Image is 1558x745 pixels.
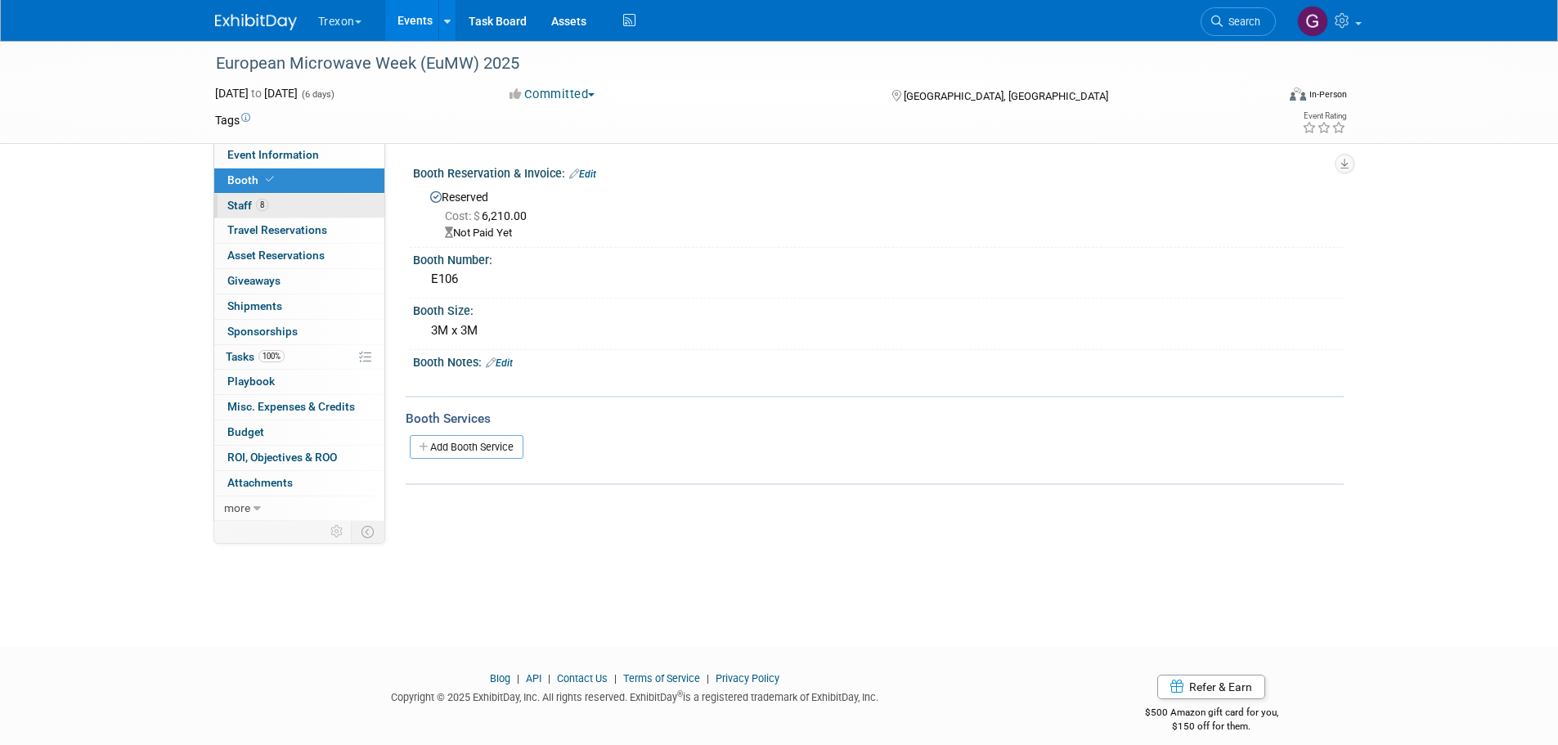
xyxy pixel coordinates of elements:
[256,199,268,211] span: 8
[214,143,384,168] a: Event Information
[214,496,384,521] a: more
[214,471,384,496] a: Attachments
[214,294,384,319] a: Shipments
[214,168,384,193] a: Booth
[1309,88,1347,101] div: In-Person
[226,350,285,363] span: Tasks
[623,672,700,684] a: Terms of Service
[227,148,319,161] span: Event Information
[266,175,274,184] i: Booth reservation complete
[413,298,1344,319] div: Booth Size:
[413,248,1344,268] div: Booth Number:
[227,375,275,388] span: Playbook
[214,320,384,344] a: Sponsorships
[227,299,282,312] span: Shipments
[214,345,384,370] a: Tasks100%
[300,89,334,100] span: (6 days)
[677,689,683,698] sup: ®
[227,173,277,186] span: Booth
[227,400,355,413] span: Misc. Expenses & Credits
[227,476,293,489] span: Attachments
[258,350,285,362] span: 100%
[1290,88,1306,101] img: Format-Inperson.png
[425,185,1331,241] div: Reserved
[227,199,268,212] span: Staff
[569,168,596,180] a: Edit
[351,521,384,542] td: Toggle Event Tabs
[227,249,325,262] span: Asset Reservations
[526,672,541,684] a: API
[513,672,523,684] span: |
[445,226,1331,241] div: Not Paid Yet
[210,49,1251,79] div: European Microwave Week (EuMW) 2025
[1179,85,1348,110] div: Event Format
[323,521,352,542] td: Personalize Event Tab Strip
[413,161,1344,182] div: Booth Reservation & Invoice:
[1201,7,1276,36] a: Search
[425,267,1331,292] div: E106
[1302,112,1346,120] div: Event Rating
[249,87,264,100] span: to
[1157,675,1265,699] a: Refer & Earn
[445,209,482,222] span: Cost: $
[425,318,1331,343] div: 3M x 3M
[490,672,510,684] a: Blog
[557,672,608,684] a: Contact Us
[610,672,621,684] span: |
[410,435,523,459] a: Add Booth Service
[215,14,297,30] img: ExhibitDay
[1223,16,1260,28] span: Search
[904,90,1108,102] span: [GEOGRAPHIC_DATA], [GEOGRAPHIC_DATA]
[214,269,384,294] a: Giveaways
[703,672,713,684] span: |
[214,395,384,420] a: Misc. Expenses & Credits
[214,218,384,243] a: Travel Reservations
[445,209,533,222] span: 6,210.00
[224,501,250,514] span: more
[214,194,384,218] a: Staff8
[215,686,1056,705] div: Copyright © 2025 ExhibitDay, Inc. All rights reserved. ExhibitDay is a registered trademark of Ex...
[214,446,384,470] a: ROI, Objectives & ROO
[486,357,513,369] a: Edit
[227,223,327,236] span: Travel Reservations
[406,410,1344,428] div: Booth Services
[716,672,779,684] a: Privacy Policy
[1080,695,1344,733] div: $500 Amazon gift card for you,
[227,451,337,464] span: ROI, Objectives & ROO
[215,112,250,128] td: Tags
[215,87,298,100] span: [DATE] [DATE]
[227,274,281,287] span: Giveaways
[227,325,298,338] span: Sponsorships
[544,672,555,684] span: |
[413,350,1344,371] div: Booth Notes:
[504,86,601,103] button: Committed
[1297,6,1328,37] img: Gary Cassidy
[227,425,264,438] span: Budget
[1080,720,1344,734] div: $150 off for them.
[214,370,384,394] a: Playbook
[214,420,384,445] a: Budget
[214,244,384,268] a: Asset Reservations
